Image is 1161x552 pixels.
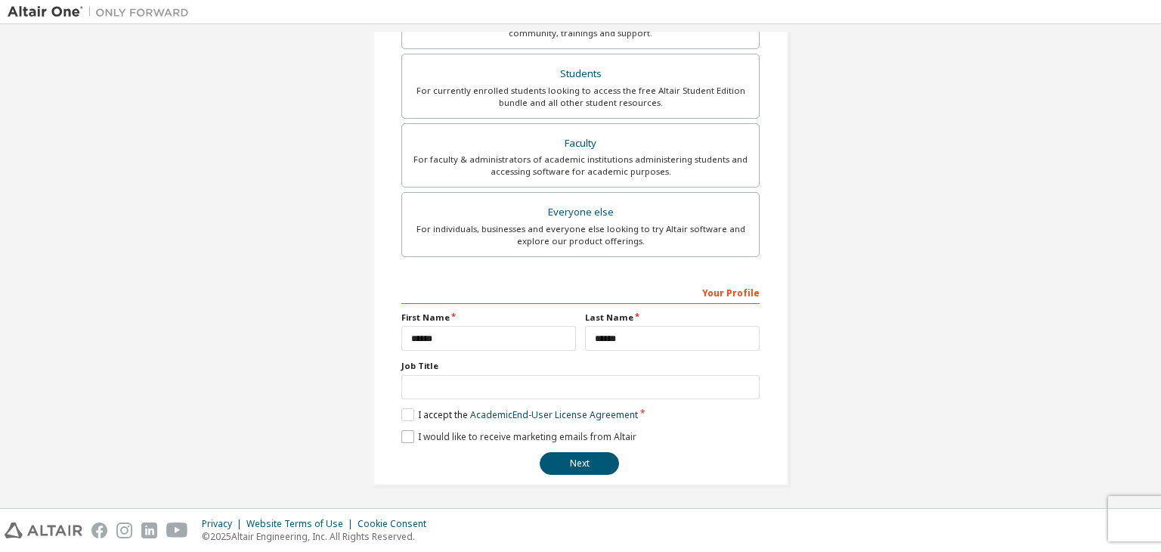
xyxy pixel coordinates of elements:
label: I would like to receive marketing emails from Altair [401,430,636,443]
label: Job Title [401,360,760,372]
img: instagram.svg [116,523,132,538]
p: © 2025 Altair Engineering, Inc. All Rights Reserved. [202,530,435,543]
div: Your Profile [401,280,760,304]
label: First Name [401,312,576,324]
div: Students [411,64,750,85]
label: Last Name [585,312,760,324]
button: Next [540,452,619,475]
div: Everyone else [411,202,750,223]
img: altair_logo.svg [5,523,82,538]
div: For individuals, businesses and everyone else looking to try Altair software and explore our prod... [411,223,750,247]
div: For faculty & administrators of academic institutions administering students and accessing softwa... [411,154,750,178]
div: For currently enrolled students looking to access the free Altair Student Edition bundle and all ... [411,85,750,109]
img: Altair One [8,5,197,20]
img: linkedin.svg [141,523,157,538]
img: youtube.svg [166,523,188,538]
div: Cookie Consent [358,518,435,530]
div: Privacy [202,518,246,530]
div: Website Terms of Use [246,518,358,530]
div: Faculty [411,133,750,154]
img: facebook.svg [91,523,107,538]
label: I accept the [401,408,638,421]
a: Academic End-User License Agreement [470,408,638,421]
